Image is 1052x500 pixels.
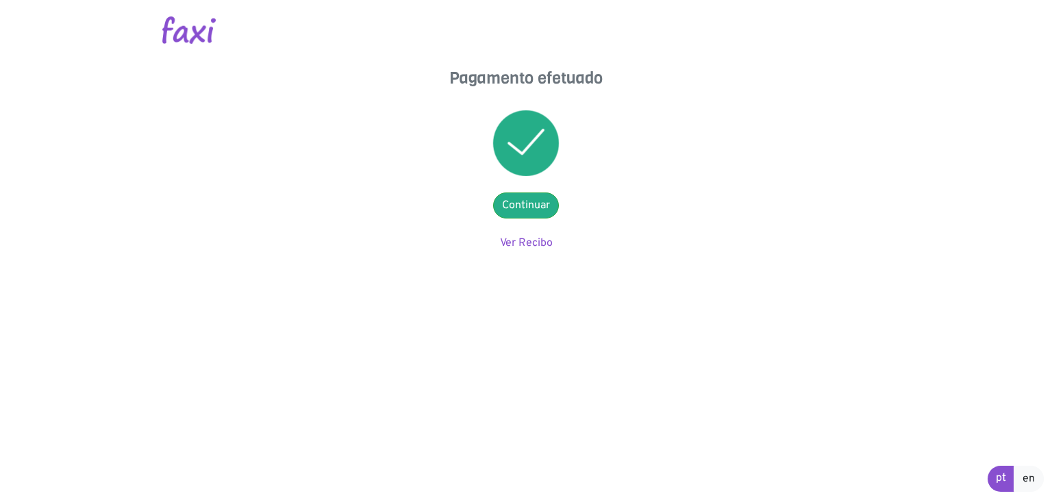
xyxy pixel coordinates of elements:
[988,466,1014,492] a: pt
[500,236,553,250] a: Ver Recibo
[493,192,559,218] a: Continuar
[1014,466,1044,492] a: en
[493,110,559,176] img: success
[389,68,663,88] h4: Pagamento efetuado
